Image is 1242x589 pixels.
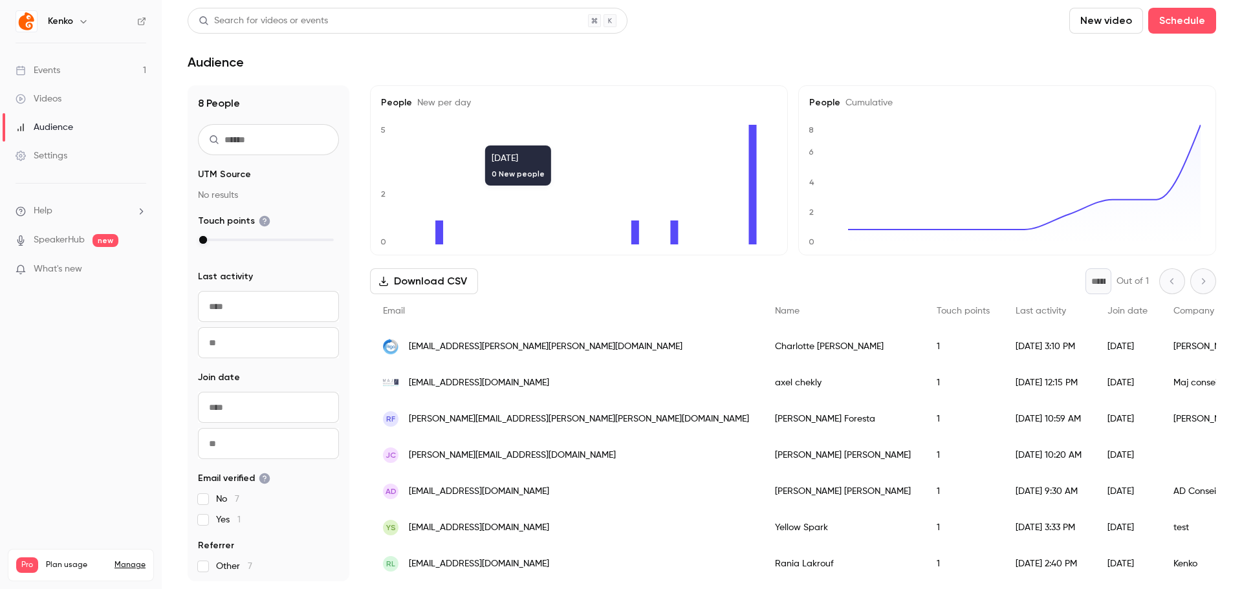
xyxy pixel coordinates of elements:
div: [DATE] [1095,546,1160,582]
text: 5 [380,125,386,134]
span: Help [34,204,52,218]
span: [EMAIL_ADDRESS][PERSON_NAME][PERSON_NAME][DOMAIN_NAME] [409,340,682,354]
div: [DATE] 12:15 PM [1003,365,1095,401]
span: Join date [198,371,240,384]
span: YS [386,522,396,533]
div: Yellow Spark [762,509,924,546]
div: [DATE] [1095,437,1160,473]
span: Referrer [198,539,234,552]
span: Other [216,560,252,573]
span: 7 [235,495,239,504]
h5: People [381,96,777,109]
text: 4 [809,178,814,187]
span: Name [775,306,800,316]
input: To [198,428,339,459]
div: Audience [16,121,73,134]
div: Settings [16,149,67,162]
div: [DATE] 9:30 AM [1003,473,1095,509]
span: Touch points [198,215,270,228]
text: 2 [809,208,814,217]
div: 1 [924,473,1003,509]
button: Download CSV [370,268,478,294]
div: [DATE] [1095,365,1160,401]
span: Email [383,306,405,316]
div: [PERSON_NAME] Foresta [762,401,924,437]
span: Pro [16,557,38,573]
span: No [216,493,239,506]
div: Search for videos or events [199,14,328,28]
span: [EMAIL_ADDRESS][DOMAIN_NAME] [409,485,549,498]
p: No results [198,189,339,202]
img: majconseil.fr [383,375,398,391]
div: 1 [924,546,1003,582]
span: Last activity [198,270,253,283]
span: [EMAIL_ADDRESS][DOMAIN_NAME] [409,521,549,535]
h1: 8 People [198,96,339,111]
span: Last activity [1016,306,1066,316]
div: [DATE] 10:59 AM [1003,401,1095,437]
span: New per day [412,98,471,107]
div: 1 [924,437,1003,473]
span: Email verified [198,472,270,485]
span: Plan usage [46,560,107,570]
span: 1 [237,515,241,524]
div: axel chekly [762,365,924,401]
div: max [199,236,207,244]
span: [PERSON_NAME][EMAIL_ADDRESS][PERSON_NAME][PERSON_NAME][DOMAIN_NAME] [409,412,749,426]
span: 7 [248,562,252,571]
div: [DATE] 10:20 AM [1003,437,1095,473]
span: [EMAIL_ADDRESS][DOMAIN_NAME] [409,376,549,390]
text: 0 [380,237,386,246]
span: RF [386,413,395,425]
text: 2 [381,189,386,198]
div: [DATE] [1095,328,1160,365]
div: [PERSON_NAME] [PERSON_NAME] [762,437,924,473]
h6: Kenko [48,15,73,28]
div: 1 [924,328,1003,365]
span: Yes [216,513,241,526]
div: [DATE] [1095,401,1160,437]
text: 6 [809,147,814,156]
p: Out of 1 [1117,275,1149,288]
a: SpeakerHub [34,233,85,247]
div: [PERSON_NAME] [PERSON_NAME] [762,473,924,509]
span: What's new [34,262,82,276]
span: JC [386,449,396,461]
button: Schedule [1148,8,1216,34]
div: 1 [924,365,1003,401]
div: Rania Lakrouf [762,546,924,582]
span: [PERSON_NAME][EMAIL_ADDRESS][DOMAIN_NAME] [409,449,616,462]
div: 1 [924,509,1003,546]
input: From [198,392,339,423]
h5: People [809,96,1205,109]
span: AD [386,486,397,497]
div: [DATE] 2:40 PM [1003,546,1095,582]
div: [DATE] [1095,473,1160,509]
span: Cumulative [840,98,893,107]
div: 1 [924,401,1003,437]
span: new [93,234,118,247]
div: Charlotte [PERSON_NAME] [762,328,924,365]
span: Touch points [937,306,990,316]
span: Join date [1107,306,1148,316]
span: RL [386,558,395,570]
input: From [198,291,339,322]
button: New video [1069,8,1143,34]
iframe: Noticeable Trigger [131,264,146,275]
div: [DATE] 3:10 PM [1003,328,1095,365]
text: 8 [809,125,814,134]
img: Kenko [16,11,37,32]
span: UTM Source [198,168,251,181]
img: aiga.fr [383,339,398,354]
span: Company name [1173,306,1241,316]
text: 0 [809,237,814,246]
div: Events [16,64,60,77]
div: Videos [16,92,61,105]
a: Manage [114,560,146,570]
span: [EMAIL_ADDRESS][DOMAIN_NAME] [409,557,549,571]
div: [DATE] [1095,509,1160,546]
input: To [198,327,339,358]
div: [DATE] 3:33 PM [1003,509,1095,546]
li: help-dropdown-opener [16,204,146,218]
h1: Audience [188,54,244,70]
